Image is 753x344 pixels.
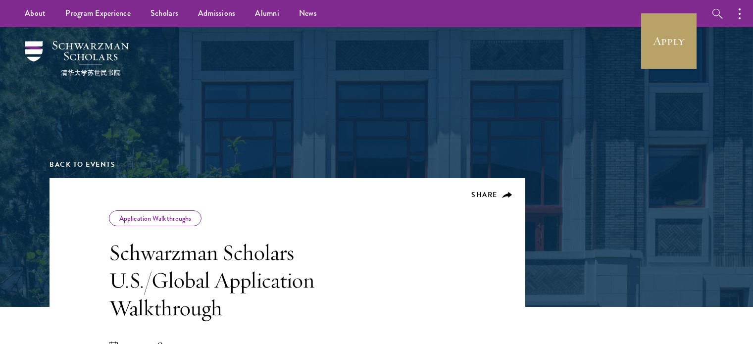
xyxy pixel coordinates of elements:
img: Schwarzman Scholars [25,41,129,76]
button: Share [471,191,512,199]
a: Application Walkthroughs [119,213,191,223]
h1: Schwarzman Scholars U.S./Global Application Walkthrough [109,239,391,322]
a: Apply [641,13,697,69]
a: Back to Events [50,159,115,170]
span: Share [471,190,498,200]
